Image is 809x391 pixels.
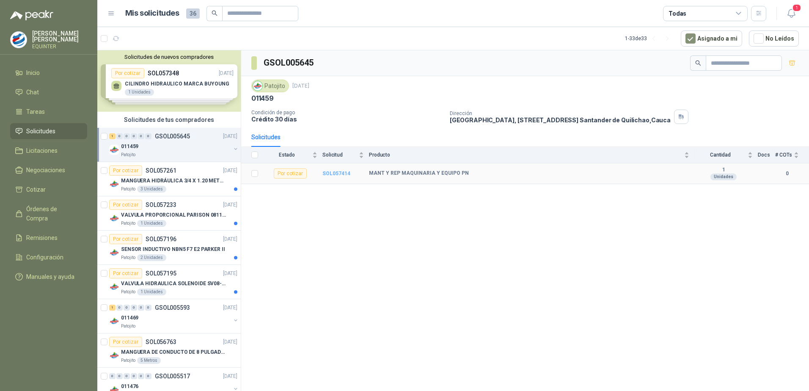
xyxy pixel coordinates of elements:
span: Negociaciones [26,165,65,175]
a: Por cotizarSOL057196[DATE] Company LogoSENSOR INDUCTIVO NBN5 F7 E2 PARKER IIPatojito2 Unidades [97,231,241,265]
div: 1 - 33 de 33 [625,32,674,45]
p: MANGUERA HIDRÁULICA 3/4 X 1.20 METROS DE LONGITUD HR-HR-ACOPLADA [121,177,226,185]
p: VALVULA HIDRAULICA SOLENOIDE SV08-20 [121,280,226,288]
div: 0 [116,305,123,311]
a: Solicitudes [10,123,87,139]
span: Manuales y ayuda [26,272,74,281]
a: SOL057414 [322,171,350,176]
img: Company Logo [109,282,119,292]
a: Configuración [10,249,87,265]
a: Inicio [10,65,87,81]
p: [DATE] [223,372,237,380]
div: 0 [138,305,144,311]
p: SENSOR INDUCTIVO NBN5 F7 E2 PARKER II [121,245,225,253]
p: [DATE] [292,82,309,90]
th: # COTs [775,147,809,163]
div: 0 [124,305,130,311]
span: 36 [186,8,200,19]
p: [DATE] [223,132,237,140]
div: Solicitudes [251,132,281,142]
a: Licitaciones [10,143,87,159]
p: [DATE] [223,304,237,312]
div: 1 [109,305,116,311]
img: Company Logo [109,248,119,258]
img: Company Logo [109,350,119,361]
p: Crédito 30 días [251,116,443,123]
p: SOL057196 [146,236,176,242]
a: Por cotizarSOL057233[DATE] Company LogoVALVULA PROPORCIONAL PARISON 0811404612 / 4WRPEH6C4 REXROT... [97,196,241,231]
p: VALVULA PROPORCIONAL PARISON 0811404612 / 4WRPEH6C4 REXROTH [121,211,226,219]
div: 0 [138,373,144,379]
img: Company Logo [11,32,27,48]
img: Company Logo [109,179,119,189]
p: [DATE] [223,235,237,243]
a: Chat [10,84,87,100]
p: EQUINTER [32,44,87,49]
span: Licitaciones [26,146,58,155]
p: 011469 [121,314,138,322]
div: 0 [145,305,151,311]
p: [PERSON_NAME] [PERSON_NAME] [32,30,87,42]
b: 1 [694,167,753,173]
div: Por cotizar [109,165,142,176]
img: Company Logo [109,213,119,223]
div: 0 [131,133,137,139]
span: Solicitudes [26,127,55,136]
p: SOL056763 [146,339,176,345]
th: Producto [369,147,694,163]
span: Remisiones [26,233,58,242]
div: 0 [138,133,144,139]
a: Manuales y ayuda [10,269,87,285]
div: 0 [116,133,123,139]
div: 0 [131,373,137,379]
span: Órdenes de Compra [26,204,79,223]
span: search [695,60,701,66]
h1: Mis solicitudes [125,7,179,19]
span: # COTs [775,152,792,158]
p: Patojito [121,289,135,295]
div: 0 [145,133,151,139]
button: 1 [784,6,799,21]
th: Estado [263,147,322,163]
span: Estado [263,152,311,158]
p: Patojito [121,254,135,261]
div: 0 [116,373,123,379]
img: Company Logo [109,316,119,326]
span: 1 [792,4,801,12]
span: Cantidad [694,152,746,158]
p: SOL057233 [146,202,176,208]
img: Company Logo [253,81,262,91]
a: 1 0 0 0 0 0 GSOL005645[DATE] Company Logo011459Patojito [109,131,239,158]
p: [DATE] [223,270,237,278]
div: 3 Unidades [137,186,166,193]
div: 5 Metros [137,357,161,364]
p: GSOL005517 [155,373,190,379]
th: Docs [758,147,775,163]
div: 0 [124,373,130,379]
a: Remisiones [10,230,87,246]
div: Por cotizar [109,234,142,244]
span: Tareas [26,107,45,116]
p: Condición de pago [251,110,443,116]
span: Configuración [26,253,63,262]
p: Patojito [121,186,135,193]
div: 0 [109,373,116,379]
div: 0 [124,133,130,139]
p: 011476 [121,383,138,391]
span: Chat [26,88,39,97]
div: Solicitudes de tus compradores [97,112,241,128]
th: Cantidad [694,147,758,163]
span: Inicio [26,68,40,77]
div: 0 [145,373,151,379]
div: Todas [669,9,686,18]
a: Cotizar [10,182,87,198]
button: No Leídos [749,30,799,47]
p: GSOL005645 [155,133,190,139]
a: Por cotizarSOL057195[DATE] Company LogoVALVULA HIDRAULICA SOLENOIDE SV08-20Patojito1 Unidades [97,265,241,299]
th: Solicitud [322,147,369,163]
p: Dirección [450,110,671,116]
div: Patojito [251,80,289,92]
span: Cotizar [26,185,46,194]
p: Patojito [121,323,135,330]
